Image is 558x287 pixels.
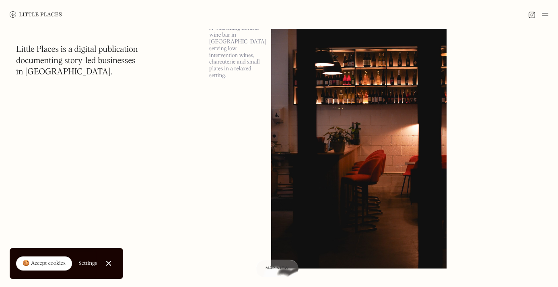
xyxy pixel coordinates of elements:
a: Settings [78,254,97,273]
span: Map view [266,266,289,271]
a: 🍪 Accept cookies [16,256,72,271]
div: Close Cookie Popup [108,263,109,264]
img: Swirl [271,15,447,269]
a: Map view [256,260,299,277]
a: Close Cookie Popup [101,255,117,271]
div: 🍪 Accept cookies [23,260,66,268]
div: Settings [78,260,97,266]
h1: Little Places is a digital publication documenting story-led businesses in [GEOGRAPHIC_DATA]. [16,44,138,78]
p: A welcoming natural wine bar in [GEOGRAPHIC_DATA] serving low intervention wines, charcuterie and... [209,25,261,79]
